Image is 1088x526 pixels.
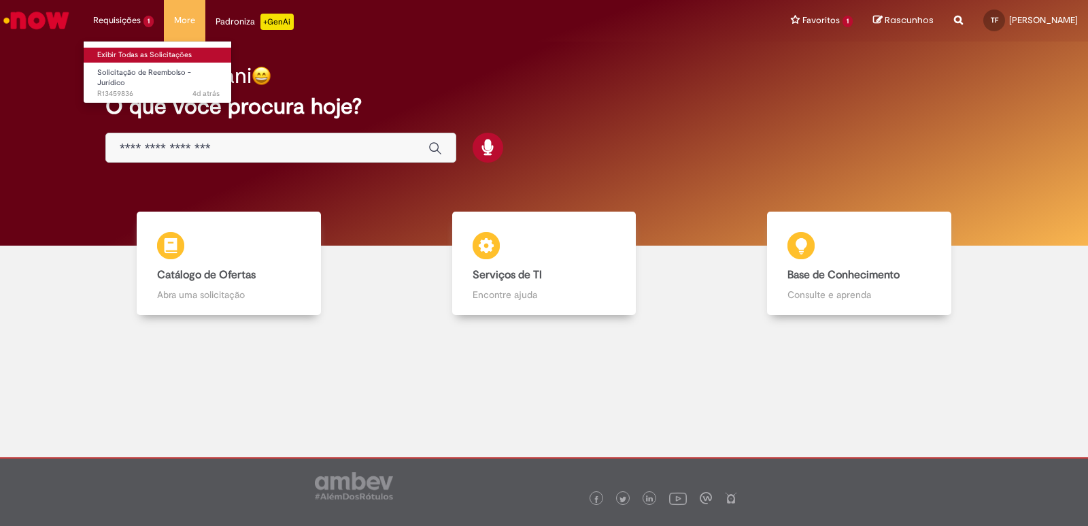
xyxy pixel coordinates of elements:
[885,14,934,27] span: Rascunhos
[619,496,626,503] img: logo_footer_twitter.png
[991,16,998,24] span: TF
[105,95,983,118] h2: O que você procura hoje?
[157,268,256,282] b: Catálogo de Ofertas
[386,212,701,316] a: Serviços de TI Encontre ajuda
[97,67,191,88] span: Solicitação de Reembolso - Jurídico
[216,14,294,30] div: Padroniza
[1009,14,1078,26] span: [PERSON_NAME]
[700,492,712,504] img: logo_footer_workplace.png
[192,88,220,99] span: 4d atrás
[593,496,600,503] img: logo_footer_facebook.png
[873,14,934,27] a: Rascunhos
[84,48,233,63] a: Exibir Todas as Solicitações
[787,288,931,301] p: Consulte e aprenda
[646,495,653,504] img: logo_footer_linkedin.png
[669,489,687,507] img: logo_footer_youtube.png
[97,88,220,99] span: R13459836
[473,268,542,282] b: Serviços de TI
[83,41,232,103] ul: Requisições
[725,492,737,504] img: logo_footer_naosei.png
[702,212,1017,316] a: Base de Conhecimento Consulte e aprenda
[787,268,900,282] b: Base de Conhecimento
[157,288,301,301] p: Abra uma solicitação
[802,14,840,27] span: Favoritos
[143,16,154,27] span: 1
[473,288,616,301] p: Encontre ajuda
[843,16,853,27] span: 1
[260,14,294,30] p: +GenAi
[1,7,71,34] img: ServiceNow
[192,88,220,99] time: 28/08/2025 18:31:33
[71,212,386,316] a: Catálogo de Ofertas Abra uma solicitação
[93,14,141,27] span: Requisições
[252,66,271,86] img: happy-face.png
[84,65,233,95] a: Aberto R13459836 : Solicitação de Reembolso - Jurídico
[315,472,393,499] img: logo_footer_ambev_rotulo_gray.png
[174,14,195,27] span: More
